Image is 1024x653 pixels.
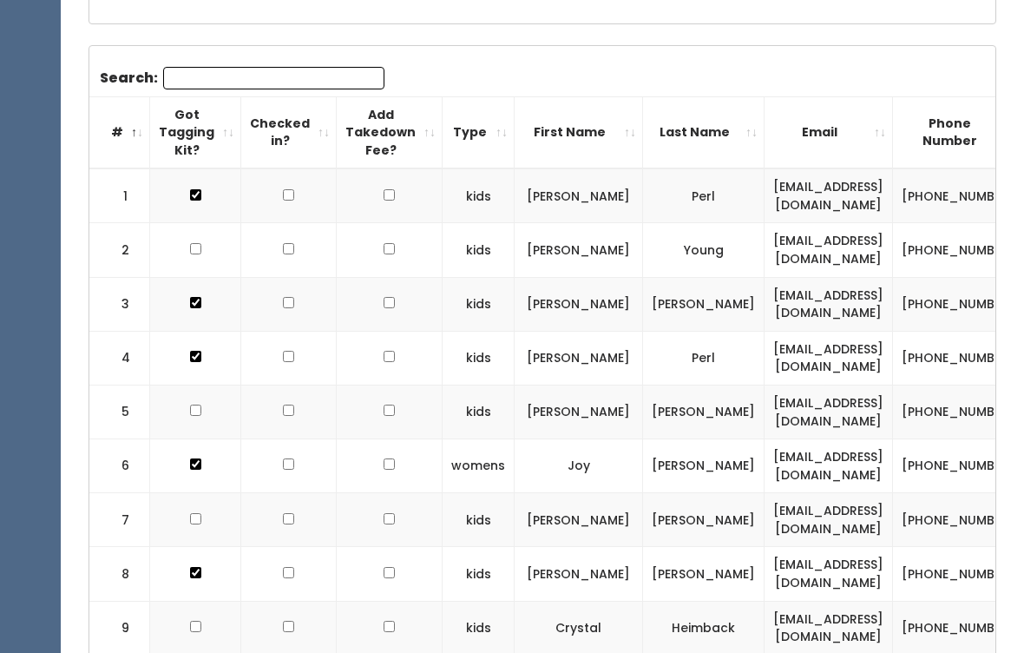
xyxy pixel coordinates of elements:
td: [PERSON_NAME] [515,168,643,223]
td: [PHONE_NUMBER] [893,331,1024,385]
td: 1 [89,168,150,223]
td: Joy [515,439,643,493]
td: 8 [89,547,150,601]
td: [PERSON_NAME] [643,277,765,331]
td: [PHONE_NUMBER] [893,439,1024,493]
td: [PHONE_NUMBER] [893,493,1024,547]
td: kids [443,277,515,331]
td: [PERSON_NAME] [643,385,765,439]
th: Phone Number: activate to sort column ascending [893,96,1024,168]
td: kids [443,223,515,277]
td: kids [443,385,515,439]
td: Perl [643,168,765,223]
td: [EMAIL_ADDRESS][DOMAIN_NAME] [765,385,893,439]
td: kids [443,168,515,223]
td: [PHONE_NUMBER] [893,168,1024,223]
td: Perl [643,331,765,385]
th: Last Name: activate to sort column ascending [643,96,765,168]
td: [EMAIL_ADDRESS][DOMAIN_NAME] [765,168,893,223]
td: [EMAIL_ADDRESS][DOMAIN_NAME] [765,277,893,331]
td: [EMAIL_ADDRESS][DOMAIN_NAME] [765,331,893,385]
td: Young [643,223,765,277]
td: 5 [89,385,150,439]
td: [EMAIL_ADDRESS][DOMAIN_NAME] [765,493,893,547]
td: [PERSON_NAME] [643,439,765,493]
th: Email: activate to sort column ascending [765,96,893,168]
td: [PERSON_NAME] [515,493,643,547]
th: Checked in?: activate to sort column ascending [241,96,337,168]
td: kids [443,331,515,385]
td: [PHONE_NUMBER] [893,547,1024,601]
label: Search: [100,67,384,89]
td: [EMAIL_ADDRESS][DOMAIN_NAME] [765,547,893,601]
td: [PHONE_NUMBER] [893,223,1024,277]
td: kids [443,493,515,547]
th: #: activate to sort column descending [89,96,150,168]
td: [PERSON_NAME] [515,385,643,439]
td: 3 [89,277,150,331]
td: [PERSON_NAME] [515,331,643,385]
td: [PERSON_NAME] [515,223,643,277]
th: Type: activate to sort column ascending [443,96,515,168]
td: [EMAIL_ADDRESS][DOMAIN_NAME] [765,439,893,493]
td: [PERSON_NAME] [515,277,643,331]
th: Add Takedown Fee?: activate to sort column ascending [337,96,443,168]
th: First Name: activate to sort column ascending [515,96,643,168]
td: [PERSON_NAME] [515,547,643,601]
td: [PERSON_NAME] [643,547,765,601]
td: 2 [89,223,150,277]
input: Search: [163,67,384,89]
td: 7 [89,493,150,547]
td: womens [443,439,515,493]
td: 6 [89,439,150,493]
td: 4 [89,331,150,385]
td: [PHONE_NUMBER] [893,277,1024,331]
td: [PERSON_NAME] [643,493,765,547]
td: [EMAIL_ADDRESS][DOMAIN_NAME] [765,223,893,277]
th: Got Tagging Kit?: activate to sort column ascending [150,96,241,168]
td: [PHONE_NUMBER] [893,385,1024,439]
td: kids [443,547,515,601]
